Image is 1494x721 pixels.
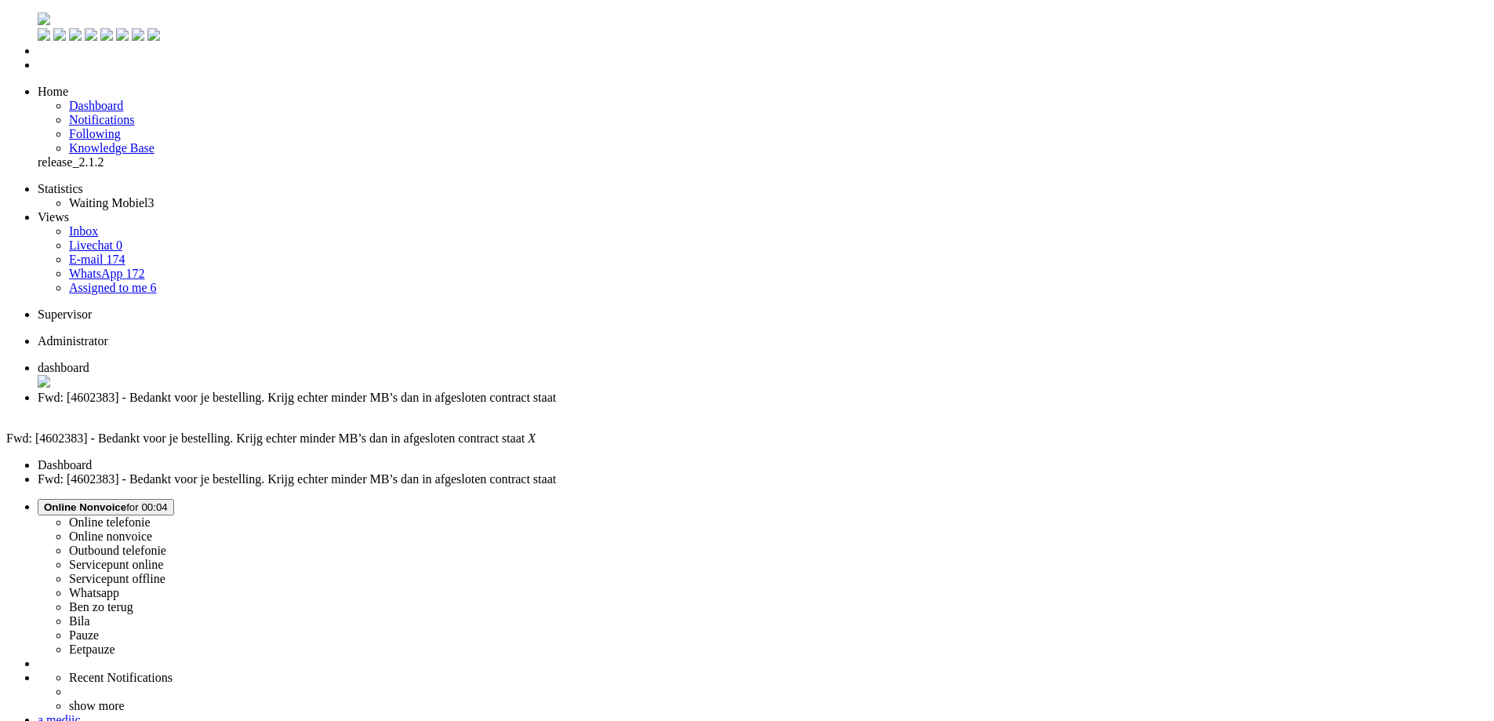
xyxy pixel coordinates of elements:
a: E-mail 174 [69,253,125,266]
label: Pauze [69,628,99,642]
span: Fwd: [4602383] - Bedankt voor je bestelling. Krijg echter minder MB’s dan in afgesloten contract ... [38,391,556,404]
span: Notifications [69,113,135,126]
a: Notifications menu item [69,113,135,126]
i: X [528,432,536,445]
li: Online Nonvoicefor 00:04 Online telefonieOnline nonvoiceOutbound telefonieServicepunt onlineServi... [38,499,1488,657]
a: Omnidesk [38,14,50,27]
img: ic_close.svg [38,375,50,388]
span: 6 [151,281,157,294]
a: WhatsApp 172 [69,267,144,280]
div: Close tab [38,375,1488,391]
span: Livechat [69,239,113,252]
span: dashboard [38,361,89,374]
button: Online Nonvoicefor 00:04 [38,499,174,515]
span: 172 [125,267,144,280]
a: Following [69,127,121,140]
span: Online Nonvoice [44,501,126,513]
body: Rich Text Area. Press ALT-0 for help. [6,6,229,69]
li: Statistics [38,182,1488,196]
li: Dashboard menu [38,44,1488,58]
span: 0 [116,239,122,252]
label: Servicepunt online [69,558,163,571]
img: ic_m_inbox.svg [69,28,82,41]
ul: Menu [6,13,1488,72]
label: Whatsapp [69,586,119,599]
label: Online nonvoice [69,530,152,543]
span: WhatsApp [69,267,122,280]
span: E-mail [69,253,104,266]
span: Dashboard [69,99,123,112]
label: Servicepunt offline [69,572,165,585]
img: ic_m_dashboard_white.svg [53,28,66,41]
li: Tickets menu [38,58,1488,72]
label: Ben zo terug [69,600,133,614]
li: Recent Notifications [69,671,1488,685]
label: Eetpauze [69,643,115,656]
li: Views [38,210,1488,224]
li: 14284 [38,391,1488,419]
a: Knowledge base [69,141,154,155]
a: Assigned to me 6 [69,281,157,294]
label: Online telefonie [69,515,151,529]
a: Inbox [69,224,98,238]
label: Outbound telefonie [69,544,166,557]
a: Waiting Mobiel [69,196,154,209]
span: for 00:04 [44,501,168,513]
img: ic_m_stats_white.svg [116,28,129,41]
img: ic_m_stats.svg [100,28,113,41]
span: 3 [147,196,154,209]
span: Knowledge Base [69,141,154,155]
li: Dashboard [38,361,1488,391]
div: Close tab [38,405,1488,419]
span: 174 [107,253,125,266]
img: ic_m_settings.svg [132,28,144,41]
a: Dashboard menu item [69,99,123,112]
li: Dashboard [38,458,1488,472]
span: Assigned to me [69,281,147,294]
img: flow_omnibird.svg [38,13,50,25]
span: release_2.1.2 [38,155,104,169]
li: Home menu item [38,85,1488,99]
li: Administrator [38,334,1488,348]
img: ic_m_dashboard.svg [38,28,50,41]
ul: dashboard menu items [6,85,1488,169]
label: Bila [69,614,90,628]
a: show more [69,699,125,712]
span: Fwd: [4602383] - Bedankt voor je bestelling. Krijg echter minder MB’s dan in afgesloten contract ... [6,432,525,445]
a: Livechat 0 [69,239,122,252]
li: Fwd: [4602383] - Bedankt voor je bestelling. Krijg echter minder MB’s dan in afgesloten contract ... [38,472,1488,486]
img: ic_m_inbox_white.svg [85,28,97,41]
li: Supervisor [38,308,1488,322]
img: ic_m_settings_white.svg [147,28,160,41]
